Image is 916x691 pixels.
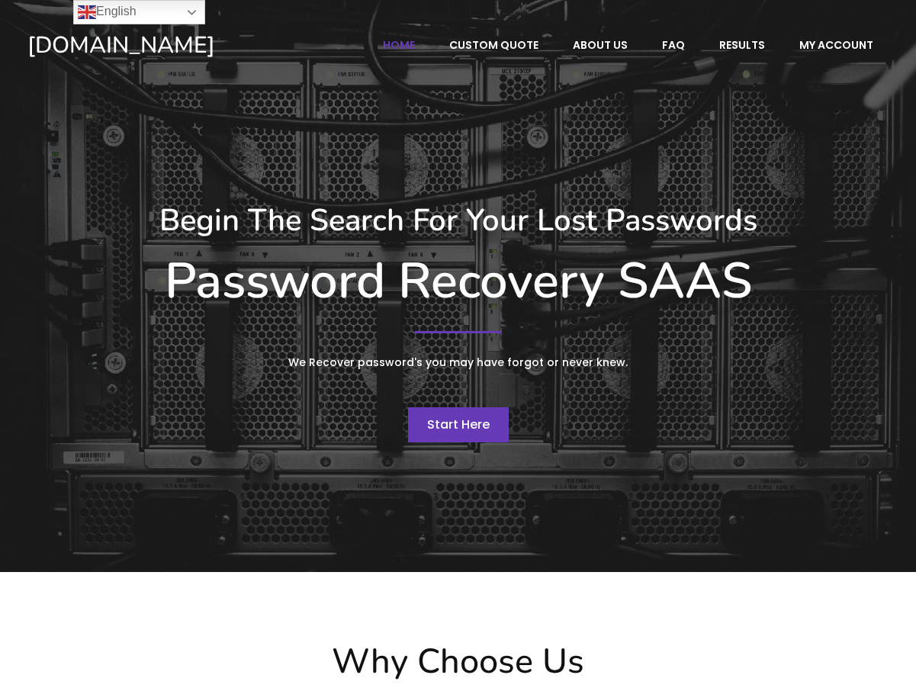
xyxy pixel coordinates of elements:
a: My account [783,31,889,59]
img: en [78,3,96,21]
span: Home [383,38,415,52]
a: About Us [557,31,644,59]
a: [DOMAIN_NAME] [27,31,320,60]
a: Results [703,31,781,59]
span: Custom Quote [449,38,538,52]
span: About Us [573,38,628,52]
span: Results [719,38,765,52]
h3: Begin The Search For Your Lost Passwords [27,202,889,239]
a: Start Here [408,407,509,442]
a: FAQ [646,31,701,59]
a: Custom Quote [433,31,554,59]
span: My account [799,38,873,52]
p: We Recover password's you may have forgot or never knew. [172,353,744,372]
span: Start Here [427,416,490,433]
span: FAQ [662,38,685,52]
a: Home [367,31,431,59]
h2: Why Choose Us [20,641,897,683]
h1: Password Recovery SAAS [27,252,889,311]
